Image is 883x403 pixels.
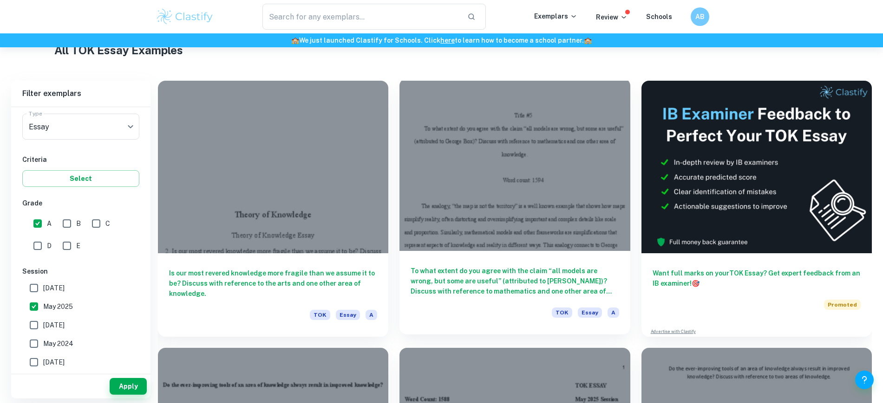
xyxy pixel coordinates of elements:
[105,218,110,229] span: C
[47,218,52,229] span: A
[22,198,139,208] h6: Grade
[262,4,460,30] input: Search for any exemplars...
[156,7,215,26] img: Clastify logo
[692,280,700,287] span: 🎯
[43,339,73,349] span: May 2024
[578,307,602,318] span: Essay
[855,371,874,389] button: Help and Feedback
[366,310,377,320] span: A
[43,357,65,367] span: [DATE]
[641,81,872,337] a: Want full marks on yourTOK Essay? Get expert feedback from an IB examiner!PromotedAdvertise with ...
[76,218,81,229] span: B
[169,268,377,299] h6: Is our most revered knowledge more fragile than we assume it to be? Discuss with reference to the...
[399,81,630,337] a: To what extent do you agree with the claim “all models are wrong, but some are useful” (attribute...
[291,37,299,44] span: 🏫
[691,7,709,26] button: AB
[2,35,881,45] h6: We just launched Clastify for Schools. Click to learn how to become a school partner.
[646,13,672,20] a: Schools
[534,11,577,21] p: Exemplars
[43,283,65,293] span: [DATE]
[22,114,139,140] div: Essay
[22,170,139,187] button: Select
[653,268,861,288] h6: Want full marks on your TOK Essay ? Get expert feedback from an IB examiner!
[336,310,360,320] span: Essay
[43,301,73,312] span: May 2025
[608,307,619,318] span: A
[158,81,388,337] a: Is our most revered knowledge more fragile than we assume it to be? Discuss with reference to the...
[584,37,592,44] span: 🏫
[694,12,705,22] h6: AB
[22,154,139,165] h6: Criteria
[641,81,872,253] img: Thumbnail
[110,378,147,395] button: Apply
[411,266,619,296] h6: To what extent do you agree with the claim “all models are wrong, but some are useful” (attribute...
[310,310,330,320] span: TOK
[43,320,65,330] span: [DATE]
[11,81,150,107] h6: Filter exemplars
[47,241,52,251] span: D
[824,300,861,310] span: Promoted
[596,12,628,22] p: Review
[29,109,42,117] label: Type
[651,328,696,335] a: Advertise with Clastify
[440,37,455,44] a: here
[76,241,80,251] span: E
[22,266,139,276] h6: Session
[552,307,572,318] span: TOK
[54,42,829,58] h1: All TOK Essay Examples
